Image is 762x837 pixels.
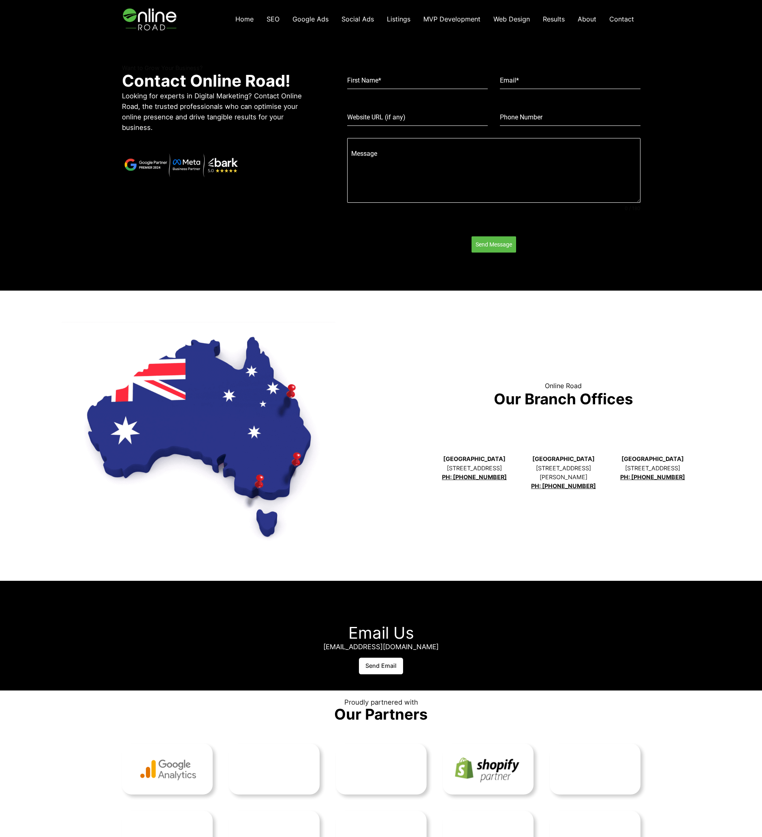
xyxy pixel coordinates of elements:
a: MVP Development [417,11,487,28]
h2: [EMAIL_ADDRESS][DOMAIN_NAME] [256,643,507,651]
span: About [578,15,596,23]
p: Looking for experts in Digital Marketing? Contact Online Road, the trusted professionals who can ... [122,91,305,133]
strong: [GEOGRAPHIC_DATA] [532,455,595,462]
strong: [GEOGRAPHIC_DATA] [621,455,684,462]
span: Send Message [476,240,512,249]
p: Online Road [438,381,689,391]
span: Home [235,15,254,23]
span: Google Ads [292,15,329,23]
p: Proudly partnered with [344,697,418,707]
span: Results [543,15,565,23]
a: Web Design [487,11,536,28]
span: 0 / 180 [625,205,640,212]
a: Listings [380,11,417,28]
h2: Email Us [256,623,507,643]
strong: Contact Online Road! [122,71,290,91]
a: Home [229,11,260,28]
p: [STREET_ADDRESS] [447,464,502,473]
span: Contact [609,15,634,23]
a: Google Ads [286,11,335,28]
a: SEO [260,11,286,28]
strong: [GEOGRAPHIC_DATA] [443,455,506,462]
span: SEO [267,15,280,23]
strong: Our Branch Offices [494,390,633,408]
button: Send Message [472,236,516,253]
a: PH: [PHONE_NUMBER] [442,474,507,480]
span: Listings [387,15,410,23]
a: Results [536,11,571,28]
h6: Want to Grow Your Business? [122,64,305,71]
span: Social Ads [342,15,374,23]
nav: Navigation [229,11,640,28]
a: Contact [603,11,640,28]
p: [STREET_ADDRESS][PERSON_NAME] [527,464,600,482]
span: MVP Development [423,15,480,23]
a: PH: [PHONE_NUMBER] [620,474,685,480]
p: Our Partners [334,707,428,727]
span: Web Design [493,15,530,23]
a: PH: [PHONE_NUMBER] [531,482,596,489]
p: [STREET_ADDRESS] [625,464,680,473]
a: Social Ads [335,11,380,28]
a: About [571,11,603,28]
a: Send Email [359,658,403,675]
